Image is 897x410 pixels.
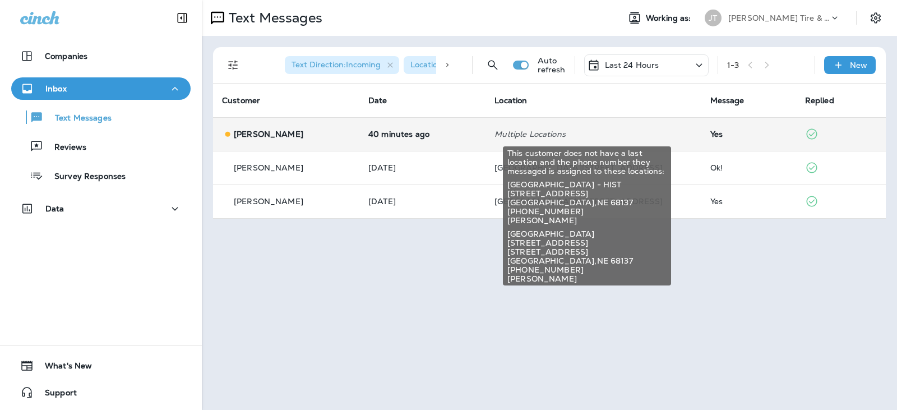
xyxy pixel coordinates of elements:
span: This customer does not have a last location and the phone number they messaged is assigned to the... [507,149,667,176]
p: Text Messages [44,113,112,124]
button: Search Messages [482,54,504,76]
p: Inbox [45,84,67,93]
div: JT [705,10,722,26]
p: Multiple Locations [494,130,692,139]
button: Text Messages [11,105,191,129]
div: Location:[GEOGRAPHIC_DATA][STREET_ADDRESS] [404,56,605,74]
span: Support [34,388,77,402]
p: Data [45,204,64,213]
p: [PERSON_NAME] Tire & Auto [728,13,829,22]
span: Date [368,95,387,105]
p: Survey Responses [43,172,126,182]
p: [PERSON_NAME] [234,163,303,172]
p: Last 24 Hours [605,61,659,70]
span: [GEOGRAPHIC_DATA][STREET_ADDRESS] [494,196,663,206]
span: Message [710,95,745,105]
button: Collapse Sidebar [167,7,198,29]
button: Filters [222,54,244,76]
button: Companies [11,45,191,67]
span: [STREET_ADDRESS] [507,189,667,198]
span: [PHONE_NUMBER] [507,207,667,216]
span: [PERSON_NAME] [507,216,667,225]
button: Reviews [11,135,191,158]
p: Oct 1, 2025 04:29 PM [368,130,477,139]
span: Replied [805,95,834,105]
span: [GEOGRAPHIC_DATA] - HIST [507,180,667,189]
span: [GEOGRAPHIC_DATA][STREET_ADDRESS] [494,163,663,173]
span: [PHONE_NUMBER] [507,265,667,274]
p: Auto refresh [538,56,566,74]
span: Location [494,95,527,105]
button: Inbox [11,77,191,100]
span: [STREET_ADDRESS] [507,247,667,256]
span: Text Direction : Incoming [292,59,381,70]
span: [GEOGRAPHIC_DATA][STREET_ADDRESS] [507,229,667,247]
span: [GEOGRAPHIC_DATA] , NE 68137 [507,256,667,265]
span: Working as: [646,13,693,23]
p: Companies [45,52,87,61]
span: [GEOGRAPHIC_DATA] , NE 68137 [507,198,667,207]
p: Sep 30, 2025 10:08 AM [368,163,477,172]
p: [PERSON_NAME] [234,197,303,206]
div: 1 - 3 [727,61,739,70]
p: Reviews [43,142,86,153]
div: Text Direction:Incoming [285,56,399,74]
button: Survey Responses [11,164,191,187]
div: Yes [710,130,787,139]
p: New [850,61,867,70]
span: [PERSON_NAME] [507,274,667,283]
p: Text Messages [224,10,322,26]
div: Ok! [710,163,787,172]
p: [PERSON_NAME] [234,130,303,139]
span: What's New [34,361,92,375]
button: Support [11,381,191,404]
span: Location : [GEOGRAPHIC_DATA][STREET_ADDRESS] [410,59,610,70]
div: Yes [710,197,787,206]
button: Data [11,197,191,220]
button: What's New [11,354,191,377]
p: Sep 30, 2025 09:04 AM [368,197,477,206]
span: Customer [222,95,260,105]
button: Settings [866,8,886,28]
